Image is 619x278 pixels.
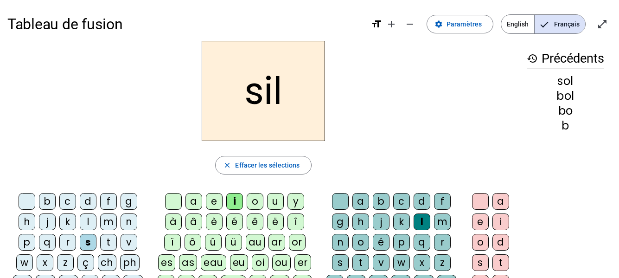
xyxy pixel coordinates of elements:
div: r [59,234,76,251]
div: p [393,234,410,251]
div: l [80,213,96,230]
div: k [393,213,410,230]
div: s [332,254,349,271]
button: Entrer en plein écran [593,15,612,33]
button: Diminuer la taille de la police [401,15,419,33]
div: au [246,234,265,251]
div: m [434,213,451,230]
div: a [492,193,509,210]
div: w [393,254,410,271]
div: è [206,213,223,230]
div: x [414,254,430,271]
div: k [59,213,76,230]
mat-icon: add [386,19,397,30]
div: q [39,234,56,251]
div: e [472,213,489,230]
div: bo [527,105,604,116]
button: Augmenter la taille de la police [382,15,401,33]
div: w [16,254,33,271]
div: ô [185,234,201,251]
div: n [332,234,349,251]
div: f [434,193,451,210]
h2: sil [202,41,325,141]
div: j [373,213,389,230]
div: n [121,213,137,230]
div: a [352,193,369,210]
div: er [294,254,311,271]
div: ar [268,234,285,251]
div: or [289,234,306,251]
div: é [226,213,243,230]
div: l [414,213,430,230]
div: v [121,234,137,251]
div: b [373,193,389,210]
span: Effacer les sélections [235,160,300,171]
div: u [267,193,284,210]
div: g [121,193,137,210]
div: c [393,193,410,210]
div: o [247,193,263,210]
mat-icon: close [223,161,231,169]
div: d [414,193,430,210]
div: eau [201,254,226,271]
div: ê [247,213,263,230]
div: m [100,213,117,230]
div: y [287,193,304,210]
div: sol [527,76,604,87]
h3: Précédents [527,48,604,69]
div: bol [527,91,604,102]
div: t [352,254,369,271]
div: f [100,193,117,210]
span: English [501,15,534,33]
div: j [39,213,56,230]
div: v [373,254,389,271]
div: oi [252,254,268,271]
div: o [472,234,489,251]
div: à [165,213,182,230]
mat-icon: remove [404,19,415,30]
div: a [185,193,202,210]
div: ë [267,213,284,230]
div: î [287,213,304,230]
div: ch [98,254,116,271]
div: d [80,193,96,210]
div: i [492,213,509,230]
mat-icon: history [527,53,538,64]
div: o [352,234,369,251]
div: ph [120,254,140,271]
button: Paramètres [427,15,493,33]
div: û [205,234,222,251]
div: e [206,193,223,210]
div: r [434,234,451,251]
div: t [492,254,509,271]
div: x [37,254,53,271]
div: â [185,213,202,230]
div: é [373,234,389,251]
mat-icon: open_in_full [597,19,608,30]
div: d [492,234,509,251]
div: g [332,213,349,230]
div: b [39,193,56,210]
button: Effacer les sélections [215,156,311,175]
div: s [472,254,489,271]
div: s [80,234,96,251]
div: as [179,254,197,271]
div: c [59,193,76,210]
div: z [434,254,451,271]
div: h [19,213,35,230]
div: t [100,234,117,251]
h1: Tableau de fusion [7,9,364,39]
span: Paramètres [447,19,482,30]
div: ü [225,234,242,251]
span: Français [535,15,585,33]
div: q [414,234,430,251]
div: ï [164,234,181,251]
div: b [527,120,604,131]
div: z [57,254,74,271]
div: ou [272,254,291,271]
div: i [226,193,243,210]
div: es [158,254,175,271]
mat-icon: settings [434,20,443,28]
mat-icon: format_size [371,19,382,30]
div: p [19,234,35,251]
